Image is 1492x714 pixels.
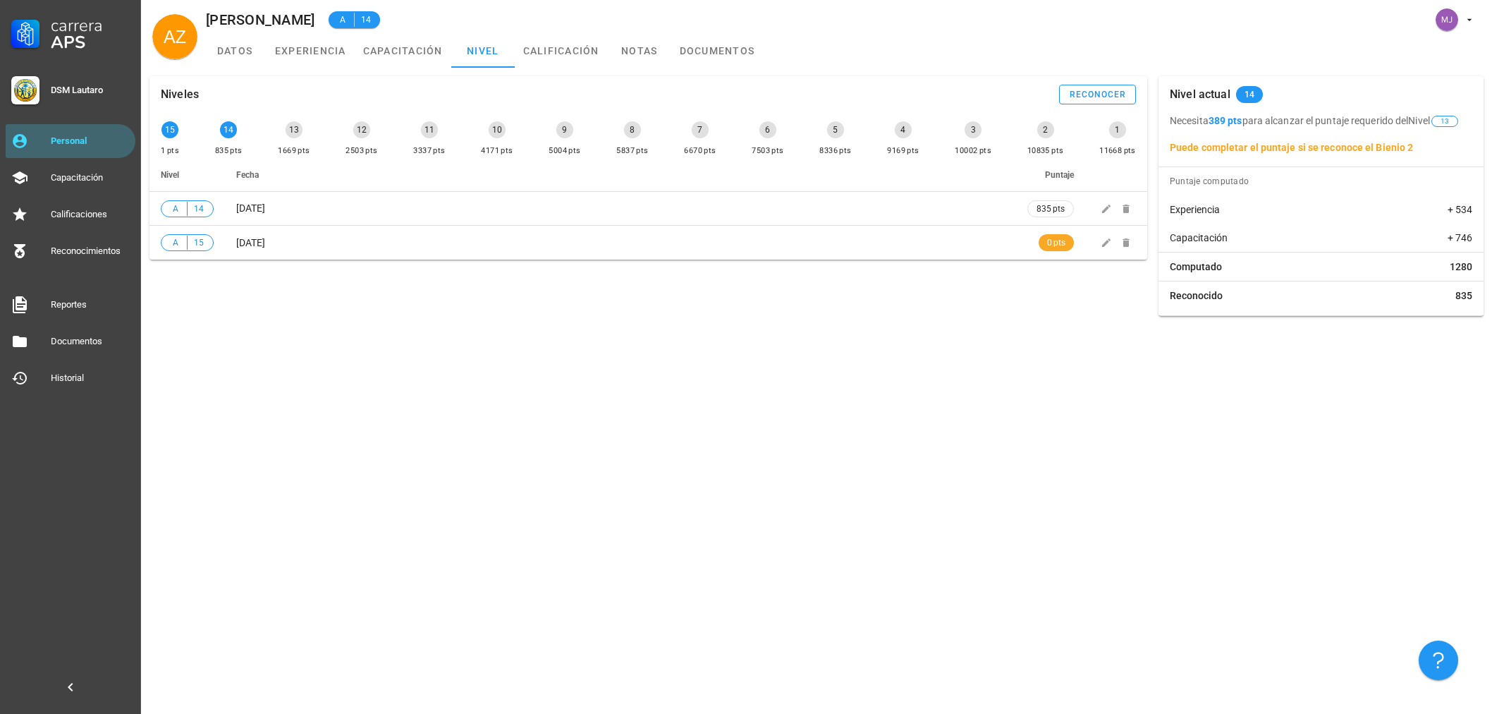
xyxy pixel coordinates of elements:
span: 1280 [1450,260,1472,274]
th: Nivel [149,158,225,192]
div: 3 [965,121,982,138]
div: 5 [827,121,844,138]
div: 6670 pts [684,144,716,158]
span: [DATE] [236,237,265,248]
span: 0 pts [1047,236,1065,250]
div: Puntaje computado [1164,167,1484,195]
span: A [170,236,181,250]
div: 11 [421,121,438,138]
div: 10835 pts [1027,144,1064,158]
div: 6 [759,121,776,138]
div: [PERSON_NAME] [206,12,314,28]
div: 5837 pts [616,144,648,158]
div: 835 pts [215,144,243,158]
div: 8 [624,121,641,138]
a: Capacitación [6,161,135,195]
div: 10002 pts [955,144,991,158]
div: Carrera [51,17,130,34]
div: 2503 pts [346,144,377,158]
span: [DATE] [236,202,265,214]
div: 1 pts [161,144,179,158]
a: Reconocimientos [6,234,135,268]
div: Calificaciones [51,209,130,220]
span: 14 [1245,86,1255,103]
div: Reconocimientos [51,246,130,257]
div: 9169 pts [887,144,919,158]
a: documentos [671,34,764,68]
div: 11668 pts [1099,144,1136,158]
span: A [170,202,181,216]
a: Documentos [6,325,135,358]
a: notas [608,34,671,68]
div: 8336 pts [819,144,851,158]
span: Experiencia [1170,202,1220,217]
div: 15 [161,121,178,138]
div: 14 [220,121,237,138]
b: Puede completar el puntaje si se reconoce el Bienio 2 [1170,142,1413,153]
div: 10 [489,121,506,138]
span: A [337,13,348,27]
span: AZ [164,14,186,59]
span: Fecha [236,170,259,180]
span: 13 [1441,116,1449,126]
div: 12 [353,121,370,138]
a: nivel [451,34,515,68]
div: 4171 pts [481,144,513,158]
span: Nivel [161,170,179,180]
div: 7 [692,121,709,138]
div: Documentos [51,336,130,347]
div: 2 [1037,121,1054,138]
div: Historial [51,373,130,384]
div: 1 [1109,121,1126,138]
span: Reconocido [1170,289,1223,303]
div: Niveles [161,76,199,113]
a: datos [203,34,267,68]
div: Nivel actual [1170,76,1230,113]
span: Puntaje [1045,170,1074,180]
div: 4 [895,121,912,138]
span: 14 [193,202,204,216]
div: APS [51,34,130,51]
a: experiencia [267,34,355,68]
a: capacitación [355,34,451,68]
div: avatar [1436,8,1458,31]
div: Capacitación [51,172,130,183]
div: Personal [51,135,130,147]
span: + 746 [1448,231,1472,245]
th: Puntaje [1016,158,1085,192]
div: 3337 pts [413,144,445,158]
b: 389 pts [1209,115,1242,126]
div: 5004 pts [549,144,580,158]
span: 15 [193,236,204,250]
div: avatar [152,14,197,59]
th: Fecha [225,158,1016,192]
div: Reportes [51,299,130,310]
a: Calificaciones [6,198,135,231]
span: Computado [1170,260,1222,274]
button: reconocer [1059,85,1136,104]
div: DSM Lautaro [51,85,130,96]
div: 7503 pts [752,144,783,158]
a: calificación [515,34,608,68]
span: Nivel [1408,115,1460,126]
span: Capacitación [1170,231,1228,245]
a: Personal [6,124,135,158]
span: 14 [360,13,372,27]
span: 835 [1455,289,1472,303]
p: Necesita para alcanzar el puntaje requerido del [1170,113,1472,128]
a: Historial [6,361,135,395]
div: 13 [286,121,302,138]
span: + 534 [1448,202,1472,217]
span: 835 pts [1037,202,1065,216]
div: reconocer [1069,90,1127,99]
div: 1669 pts [278,144,310,158]
a: Reportes [6,288,135,322]
div: 9 [556,121,573,138]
